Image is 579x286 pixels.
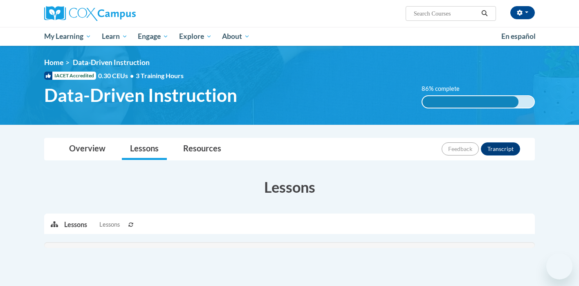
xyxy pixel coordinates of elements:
span: IACET Accredited [44,72,96,80]
span: My Learning [44,32,91,41]
div: Main menu [32,27,547,46]
span: Data-Driven Instruction [44,84,237,106]
a: Learn [96,27,133,46]
a: Overview [61,138,114,160]
a: Cox Campus [44,6,200,21]
a: Engage [132,27,174,46]
span: 3 Training Hours [136,72,184,79]
span: About [222,32,250,41]
span: Learn [102,32,128,41]
button: Search [478,9,491,18]
button: Transcript [481,142,520,155]
img: Cox Campus [44,6,136,21]
span: En español [501,32,536,41]
span: Data-Driven Instruction [73,58,150,67]
h3: Lessons [44,177,535,197]
a: Explore [174,27,217,46]
span: • [130,72,134,79]
span: Explore [179,32,212,41]
a: About [217,27,256,46]
label: 86% complete [422,84,469,93]
a: En español [496,28,541,45]
span: Lessons [99,220,120,229]
input: Search Courses [413,9,478,18]
button: Account Settings [510,6,535,19]
a: My Learning [39,27,96,46]
a: Home [44,58,63,67]
a: Resources [175,138,229,160]
p: Lessons [64,220,87,229]
a: Lessons [122,138,167,160]
span: Engage [138,32,168,41]
span: 0.30 CEUs [98,71,136,80]
button: Feedback [442,142,479,155]
iframe: Button to launch messaging window [546,253,572,279]
div: 86% complete [422,96,518,108]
